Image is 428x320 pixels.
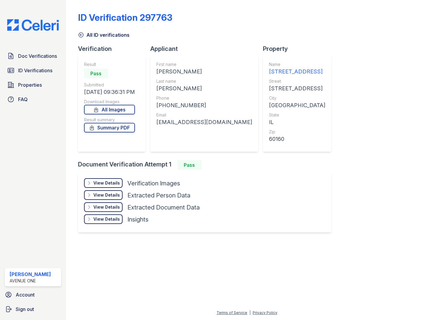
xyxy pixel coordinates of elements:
div: View Details [93,204,120,210]
a: Privacy Policy [253,310,277,315]
div: IL [269,118,325,126]
div: Zip [269,129,325,135]
div: View Details [93,216,120,222]
div: City [269,95,325,101]
a: Doc Verifications [5,50,61,62]
span: FAQ [18,96,28,103]
div: Result [84,61,135,67]
div: [PERSON_NAME] [156,84,252,93]
a: Properties [5,79,61,91]
div: Submitted [84,82,135,88]
a: Account [2,289,64,301]
div: [GEOGRAPHIC_DATA] [269,101,325,110]
a: FAQ [5,93,61,105]
div: Extracted Person Data [127,191,190,200]
div: Insights [127,215,148,224]
div: Street [269,78,325,84]
div: Extracted Document Data [127,203,200,212]
div: 60160 [269,135,325,143]
div: Pass [177,160,202,170]
div: State [269,112,325,118]
a: Sign out [2,303,64,315]
div: [STREET_ADDRESS] [269,67,325,76]
a: ID Verifications [5,64,61,76]
div: Document Verification Attempt 1 [78,160,336,170]
div: Name [269,61,325,67]
span: Properties [18,81,42,89]
span: Doc Verifications [18,52,57,60]
a: All Images [84,105,135,114]
div: Email [156,112,252,118]
div: Verification Images [127,179,180,188]
span: Account [16,291,35,298]
div: [PERSON_NAME] [156,67,252,76]
div: Last name [156,78,252,84]
span: ID Verifications [18,67,52,74]
div: [EMAIL_ADDRESS][DOMAIN_NAME] [156,118,252,126]
img: CE_Logo_Blue-a8612792a0a2168367f1c8372b55b34899dd931a85d93a1a3d3e32e68fde9ad4.png [2,19,64,31]
a: All ID verifications [78,31,130,39]
div: View Details [93,192,120,198]
div: Property [263,45,336,53]
a: Terms of Service [217,310,247,315]
div: Applicant [150,45,263,53]
div: | [249,310,251,315]
div: Download Images [84,99,135,105]
div: Pass [84,69,108,78]
div: ID Verification 297763 [78,12,172,23]
div: Result summary [84,117,135,123]
div: First name [156,61,252,67]
div: Phone [156,95,252,101]
div: [STREET_ADDRESS] [269,84,325,93]
span: Sign out [16,306,34,313]
a: Name [STREET_ADDRESS] [269,61,325,76]
div: [PERSON_NAME] [10,271,51,278]
div: Verification [78,45,150,53]
a: Summary PDF [84,123,135,132]
div: [PHONE_NUMBER] [156,101,252,110]
div: [DATE] 09:36:31 PM [84,88,135,96]
div: Avenue One [10,278,51,284]
div: View Details [93,180,120,186]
